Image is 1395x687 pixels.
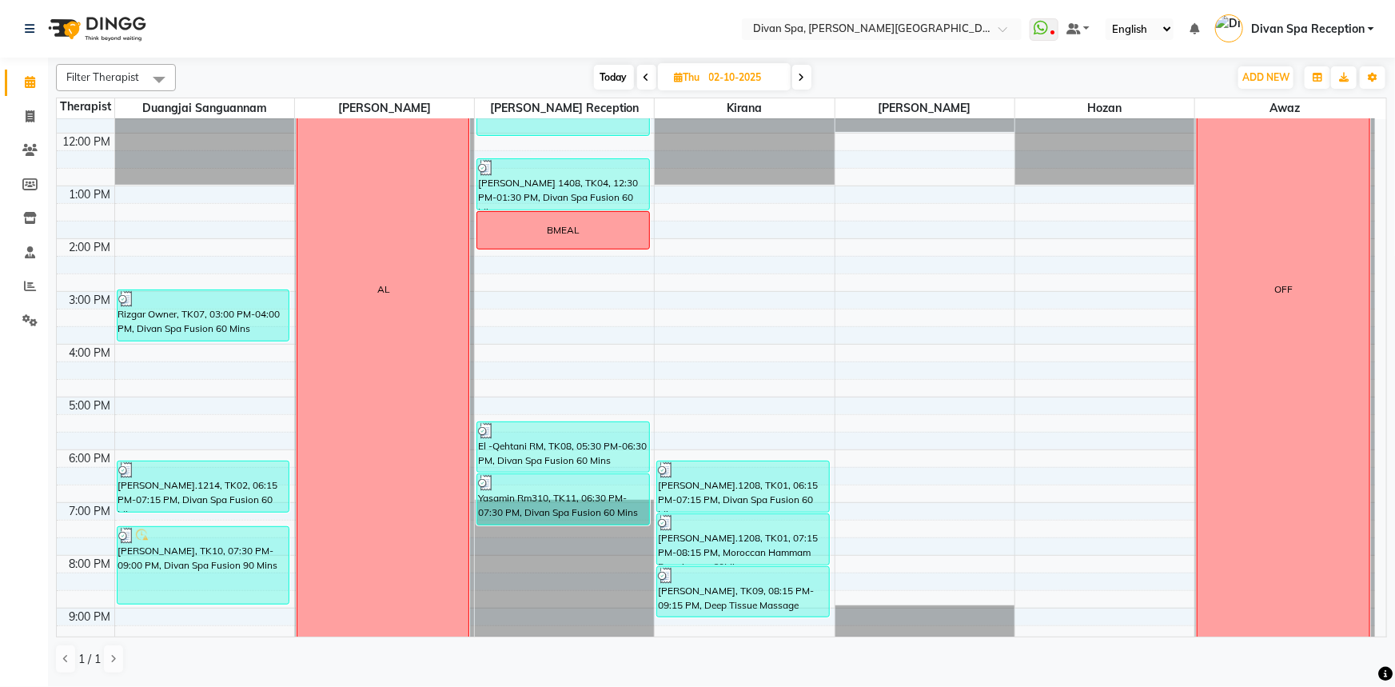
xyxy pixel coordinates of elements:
[655,98,834,118] span: kirana
[1015,98,1194,118] span: Hozan
[671,71,704,83] span: Thu
[657,461,829,512] div: [PERSON_NAME].1208, TK01, 06:15 PM-07:15 PM, Divan Spa Fusion 60 Mins
[657,514,829,565] div: [PERSON_NAME].1208, TK01, 07:15 PM-08:15 PM, Moroccan Hammam Experience - 60Min
[1195,98,1375,118] span: Awaz
[704,66,784,90] input: 2025-10-02
[835,98,1014,118] span: [PERSON_NAME]
[547,223,579,238] div: BMEAL
[60,134,114,150] div: 12:00 PM
[66,609,114,625] div: 9:00 PM
[377,282,389,297] div: AL
[66,345,114,361] div: 4:00 PM
[118,290,289,341] div: Rizgar Owner, TK07, 03:00 PM-04:00 PM, Divan Spa Fusion 60 Mins
[118,527,289,604] div: [PERSON_NAME], TK10, 07:30 PM-09:00 PM, Divan Spa Fusion 90 Mins
[41,6,150,51] img: logo
[295,98,474,118] span: [PERSON_NAME]
[477,159,649,210] div: [PERSON_NAME] 1408, TK04, 12:30 PM-01:30 PM, Divan Spa Fusion 60 Mins
[66,239,114,256] div: 2:00 PM
[66,186,114,203] div: 1:00 PM
[1215,14,1243,42] img: Divan Spa Reception
[66,450,114,467] div: 6:00 PM
[477,474,649,525] div: Yasamin Rm310, TK11, 06:30 PM-07:30 PM, Divan Spa Fusion 60 Mins
[1242,71,1289,83] span: ADD NEW
[66,292,114,309] div: 3:00 PM
[66,556,114,573] div: 8:00 PM
[1274,282,1293,297] div: OFF
[475,98,654,118] span: [PERSON_NAME] Reception
[477,422,649,472] div: El -Qehtani RM, TK08, 05:30 PM-06:30 PM, Divan Spa Fusion 60 Mins
[66,397,114,414] div: 5:00 PM
[1238,66,1293,89] button: ADD NEW
[78,651,101,668] span: 1 / 1
[118,461,289,512] div: [PERSON_NAME].1214, TK02, 06:15 PM-07:15 PM, Divan Spa Fusion 60 Mins
[1251,21,1365,38] span: Divan Spa Reception
[66,70,139,83] span: Filter Therapist
[115,98,294,118] span: Duangjai Sanguannam
[66,503,114,520] div: 7:00 PM
[57,98,114,115] div: Therapist
[657,567,829,617] div: [PERSON_NAME], TK09, 08:15 PM-09:15 PM, Deep Tissue Massage 60min
[594,65,634,90] span: Today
